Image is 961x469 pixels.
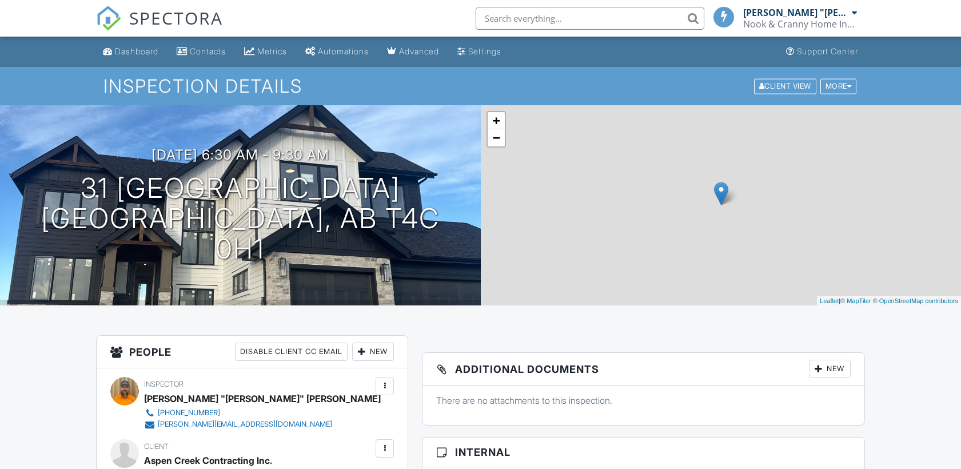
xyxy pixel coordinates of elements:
[144,390,381,407] div: [PERSON_NAME] "[PERSON_NAME]" [PERSON_NAME]
[144,380,184,388] span: Inspector
[743,18,858,30] div: Nook & Cranny Home Inspections Ltd.
[144,442,169,451] span: Client
[422,438,864,467] h3: Internal
[18,173,462,264] h1: 31 [GEOGRAPHIC_DATA] [GEOGRAPHIC_DATA], AB T4C 0H1
[158,408,220,418] div: [PHONE_NUMBER]
[488,112,505,129] a: Zoom in
[98,41,163,62] a: Dashboard
[488,129,505,146] a: Zoom out
[468,46,501,56] div: Settings
[129,6,223,30] span: SPECTORA
[190,46,226,56] div: Contacts
[781,41,863,62] a: Support Center
[103,76,858,96] h1: Inspection Details
[422,353,864,385] h3: Additional Documents
[144,419,372,430] a: [PERSON_NAME][EMAIL_ADDRESS][DOMAIN_NAME]
[115,46,158,56] div: Dashboard
[257,46,287,56] div: Metrics
[96,15,223,39] a: SPECTORA
[797,46,858,56] div: Support Center
[301,41,373,62] a: Automations (Basic)
[352,343,394,361] div: New
[840,297,871,304] a: © MapTiler
[476,7,704,30] input: Search everything...
[158,420,332,429] div: [PERSON_NAME][EMAIL_ADDRESS][DOMAIN_NAME]
[453,41,506,62] a: Settings
[144,407,372,419] a: [PHONE_NUMBER]
[743,7,849,18] div: [PERSON_NAME] "[PERSON_NAME]" [PERSON_NAME]
[820,78,857,94] div: More
[151,147,329,162] h3: [DATE] 6:30 am - 9:30 am
[172,41,230,62] a: Contacts
[820,297,839,304] a: Leaflet
[318,46,369,56] div: Automations
[382,41,444,62] a: Advanced
[817,296,961,306] div: |
[144,452,272,469] div: Aspen Creek Contracting Inc.
[97,336,408,368] h3: People
[754,78,816,94] div: Client View
[235,343,348,361] div: Disable Client CC Email
[873,297,958,304] a: © OpenStreetMap contributors
[436,394,850,407] p: There are no attachments to this inspection.
[753,81,819,90] a: Client View
[809,360,851,378] div: New
[399,46,439,56] div: Advanced
[240,41,292,62] a: Metrics
[96,6,121,31] img: The Best Home Inspection Software - Spectora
